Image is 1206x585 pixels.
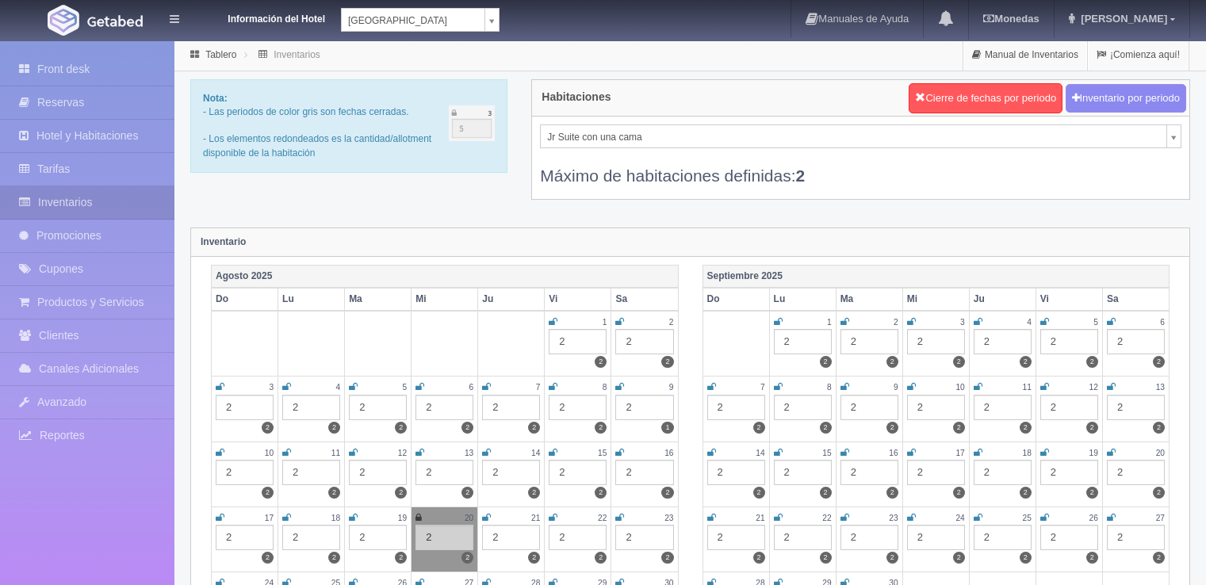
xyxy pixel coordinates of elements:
[960,318,965,327] small: 3
[1089,383,1098,392] small: 12
[907,460,965,485] div: 2
[974,525,1032,550] div: 2
[1066,84,1186,113] button: Inventario por periodo
[840,395,898,420] div: 2
[395,487,407,499] label: 2
[1040,460,1098,485] div: 2
[282,525,340,550] div: 2
[528,552,540,564] label: 2
[282,395,340,420] div: 2
[198,8,325,26] dt: Información del Hotel
[1020,552,1032,564] label: 2
[983,13,1039,25] b: Monedas
[707,460,765,485] div: 2
[595,356,607,368] label: 2
[265,514,274,522] small: 17
[603,383,607,392] small: 8
[482,525,540,550] div: 2
[840,329,898,354] div: 2
[707,395,765,420] div: 2
[774,525,832,550] div: 2
[461,487,473,499] label: 2
[974,329,1032,354] div: 2
[963,40,1087,71] a: Manual de Inventarios
[415,525,473,550] div: 2
[262,487,274,499] label: 2
[265,449,274,457] small: 10
[1089,449,1098,457] small: 19
[774,329,832,354] div: 2
[1040,395,1098,420] div: 2
[615,460,673,485] div: 2
[822,449,831,457] small: 15
[549,329,607,354] div: 2
[1153,552,1165,564] label: 2
[205,49,236,60] a: Tablero
[349,460,407,485] div: 2
[190,79,507,173] div: - Las periodos de color gris son fechas cerradas. - Los elementos redondeados es la cantidad/allo...
[415,395,473,420] div: 2
[822,514,831,522] small: 22
[902,288,969,311] th: Mi
[1156,514,1165,522] small: 27
[465,449,473,457] small: 13
[756,514,764,522] small: 21
[840,525,898,550] div: 2
[549,525,607,550] div: 2
[415,460,473,485] div: 2
[969,288,1036,311] th: Ju
[756,449,764,457] small: 14
[703,265,1170,288] th: Septiembre 2025
[909,83,1062,113] button: Cierre de fechas por periodo
[1022,514,1031,522] small: 25
[974,395,1032,420] div: 2
[753,422,765,434] label: 2
[827,318,832,327] small: 1
[760,383,765,392] small: 7
[595,487,607,499] label: 2
[707,525,765,550] div: 2
[328,487,340,499] label: 2
[349,395,407,420] div: 2
[482,460,540,485] div: 2
[349,525,407,550] div: 2
[661,552,673,564] label: 2
[820,422,832,434] label: 2
[886,552,898,564] label: 2
[974,460,1032,485] div: 2
[827,383,832,392] small: 8
[955,383,964,392] small: 10
[216,525,274,550] div: 2
[907,525,965,550] div: 2
[774,460,832,485] div: 2
[345,288,412,311] th: Ma
[328,422,340,434] label: 2
[1107,460,1165,485] div: 2
[796,166,806,185] b: 2
[894,318,898,327] small: 2
[398,514,407,522] small: 19
[836,288,902,311] th: Ma
[953,422,965,434] label: 2
[331,514,340,522] small: 18
[449,105,496,141] img: cutoff.png
[1036,288,1102,311] th: Vi
[664,449,673,457] small: 16
[465,514,473,522] small: 20
[274,49,320,60] a: Inventarios
[461,422,473,434] label: 2
[478,288,545,311] th: Ju
[669,318,674,327] small: 2
[282,460,340,485] div: 2
[611,288,678,311] th: Sa
[661,487,673,499] label: 2
[531,514,540,522] small: 21
[1020,422,1032,434] label: 2
[547,125,1160,149] span: Jr Suite con una cama
[595,422,607,434] label: 2
[953,552,965,564] label: 2
[598,514,607,522] small: 22
[398,449,407,457] small: 12
[907,329,965,354] div: 2
[669,383,674,392] small: 9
